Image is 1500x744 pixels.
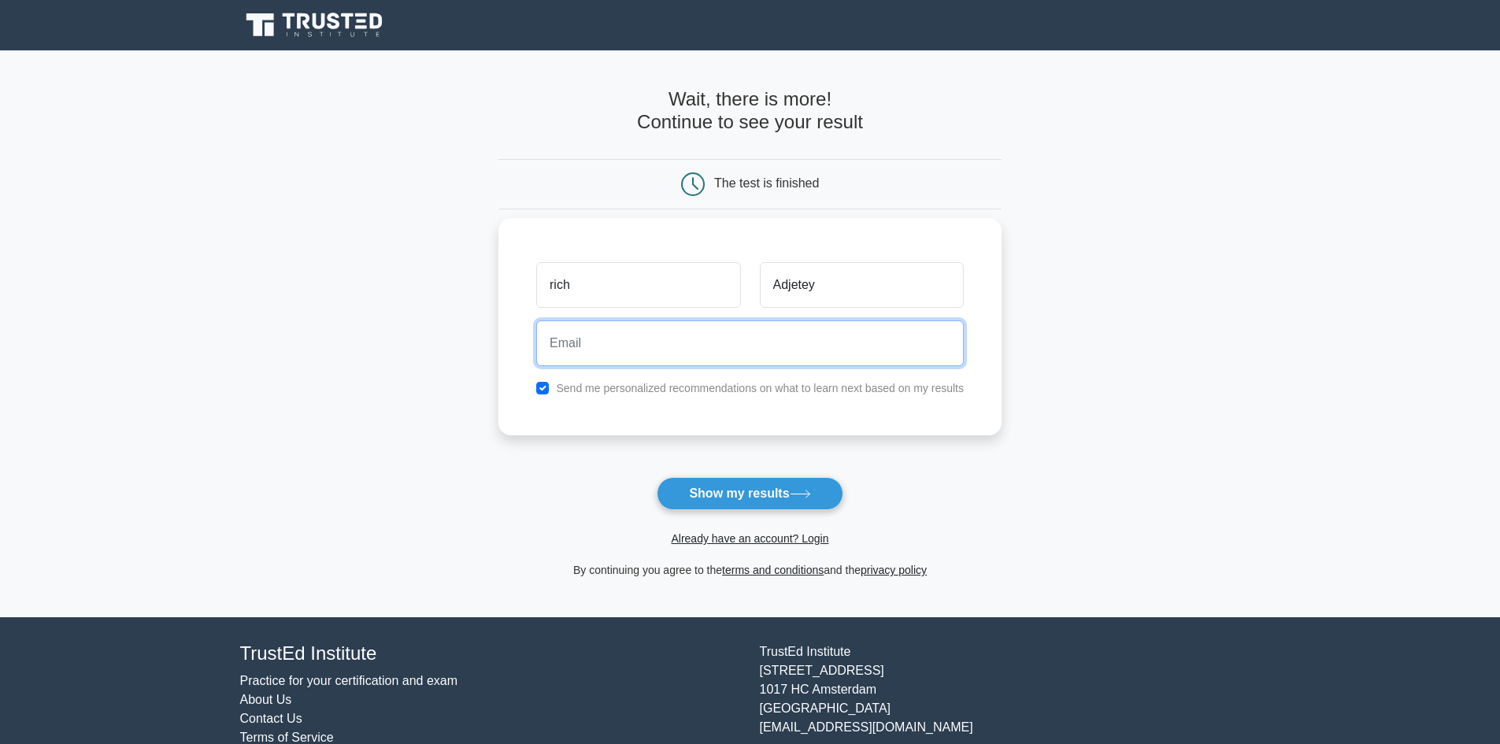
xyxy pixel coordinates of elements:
input: Last name [760,262,964,308]
label: Send me personalized recommendations on what to learn next based on my results [556,382,964,394]
div: The test is finished [714,176,819,190]
div: By continuing you agree to the and the [489,561,1011,579]
h4: TrustEd Institute [240,642,741,665]
a: terms and conditions [722,564,824,576]
input: Email [536,320,964,366]
a: privacy policy [861,564,927,576]
input: First name [536,262,740,308]
a: About Us [240,693,292,706]
button: Show my results [657,477,843,510]
a: Already have an account? Login [671,532,828,545]
h4: Wait, there is more! Continue to see your result [498,88,1002,134]
a: Practice for your certification and exam [240,674,458,687]
a: Terms of Service [240,731,334,744]
a: Contact Us [240,712,302,725]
